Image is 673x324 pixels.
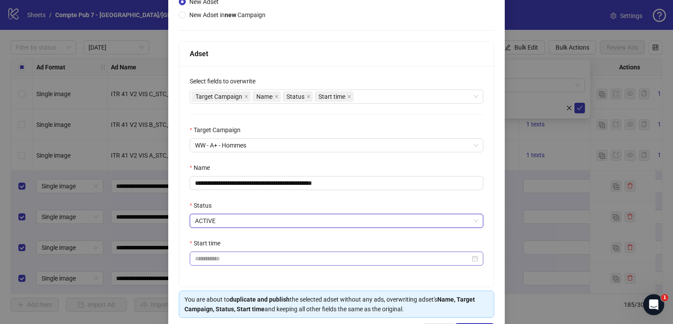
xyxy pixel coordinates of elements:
[643,294,664,315] iframe: Intercom live chat
[191,91,251,102] span: Target Campaign
[225,11,236,18] strong: new
[189,11,266,18] span: New Adset in Campaign
[190,238,226,248] label: Start time
[347,94,351,99] span: close
[283,91,313,102] span: Status
[195,254,470,263] input: Start time
[195,92,242,101] span: Target Campaign
[287,92,305,101] span: Status
[190,48,483,59] div: Adset
[184,295,489,314] div: You are about to the selected adset without any ads, overwriting adset's and keeping all other fi...
[190,201,217,210] label: Status
[661,294,668,301] span: 1
[190,125,246,135] label: Target Campaign
[244,94,248,99] span: close
[319,92,345,101] span: Start time
[274,94,279,99] span: close
[195,139,478,152] span: WW - A+ - Hommes
[190,176,483,190] input: Name
[195,214,478,227] span: ACTIVE
[184,296,475,313] strong: Name, Target Campaign, Status, Start time
[256,92,273,101] span: Name
[306,94,311,99] span: close
[315,91,354,102] span: Start time
[190,163,216,173] label: Name
[252,91,281,102] span: Name
[190,76,261,86] label: Select fields to overwrite
[230,296,290,303] strong: duplicate and publish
